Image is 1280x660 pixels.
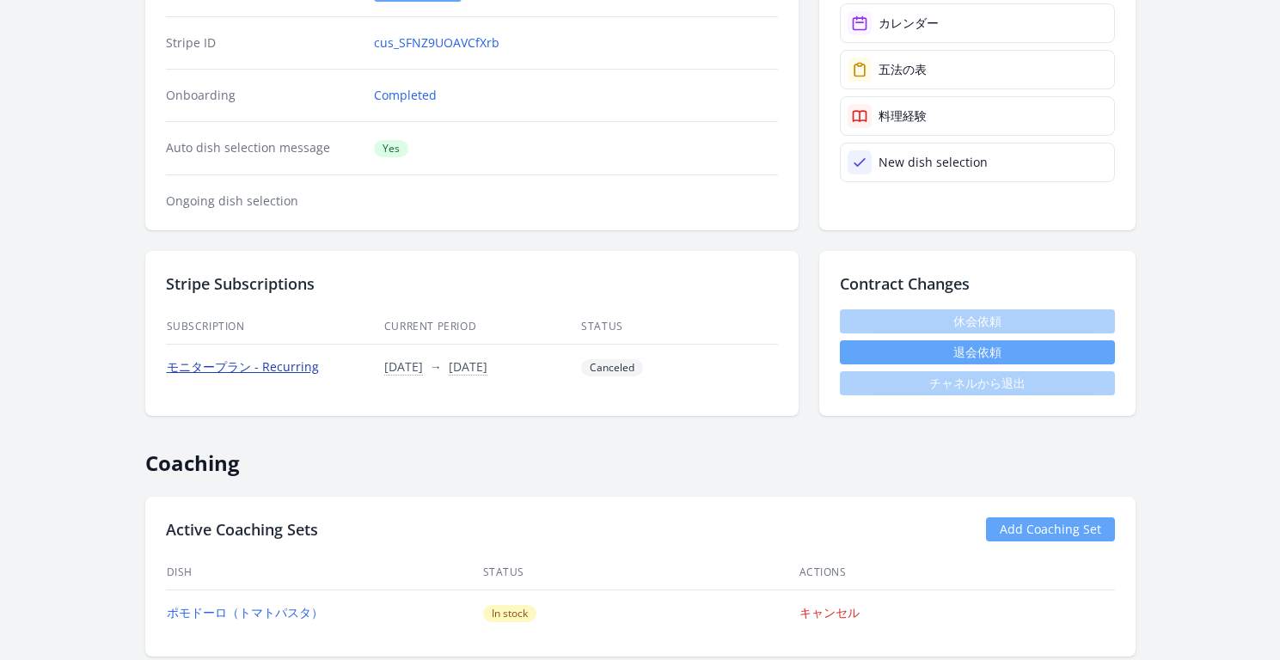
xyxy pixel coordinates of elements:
[879,15,939,32] div: カレンダー
[840,96,1115,136] a: 料理経験
[840,50,1115,89] a: 五法の表
[374,87,437,104] a: Completed
[879,154,988,171] div: New dish selection
[166,87,361,104] dt: Onboarding
[166,555,482,590] th: Dish
[840,3,1115,43] a: カレンダー
[166,192,361,210] dt: Ongoing dish selection
[374,140,408,157] span: Yes
[581,359,643,376] span: Canceled
[166,139,361,157] dt: Auto dish selection message
[840,309,1115,333] span: 休会依頼
[799,555,1115,590] th: Actions
[384,358,423,376] button: [DATE]
[580,309,777,345] th: Status
[166,272,778,296] h2: Stripe Subscriptions
[166,517,318,541] h2: Active Coaching Sets
[879,107,927,125] div: 料理経験
[483,605,536,622] span: In stock
[167,604,323,620] a: ポモドーロ（トマトパスタ）
[430,358,442,375] span: →
[166,309,383,345] th: Subscription
[840,143,1115,182] a: New dish selection
[840,340,1115,364] button: 退会依頼
[986,517,1115,541] a: Add Coaching Set
[449,358,487,376] button: [DATE]
[167,358,319,375] a: モニタープラン - Recurring
[799,604,860,620] a: キャンセル
[383,309,580,345] th: Current Period
[166,34,361,52] dt: Stripe ID
[879,61,927,78] div: 五法の表
[482,555,799,590] th: Status
[840,272,1115,296] h2: Contract Changes
[374,34,499,52] a: cus_SFNZ9UOAVCfXrb
[145,437,1136,476] h2: Coaching
[840,371,1115,395] span: チャネルから退出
